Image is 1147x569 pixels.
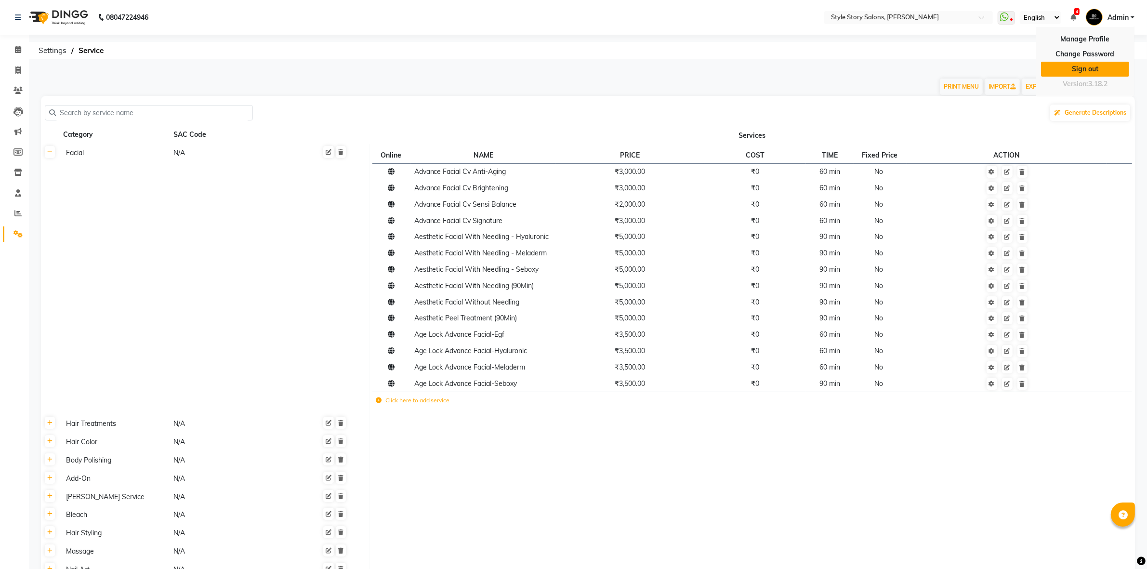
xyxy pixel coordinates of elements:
[172,454,279,466] div: N/A
[62,509,169,521] div: Bleach
[414,314,517,322] span: Aesthetic Peel Treatment (90Min)
[751,379,759,388] span: ₹0
[411,147,555,163] th: NAME
[172,545,279,557] div: N/A
[819,298,840,306] span: 90 min
[751,281,759,290] span: ₹0
[751,216,759,225] span: ₹0
[172,436,279,448] div: N/A
[1022,79,1058,95] a: EXPORT
[414,167,506,176] span: Advance Facial Cv Anti-Aging
[874,298,883,306] span: No
[751,265,759,274] span: ₹0
[414,281,534,290] span: Aesthetic Facial With Needling (90Min)
[414,249,547,257] span: Aesthetic Facial With Needling - Meladerm
[56,106,249,120] input: Search by service name
[1050,105,1130,121] button: Generate Descriptions
[874,265,883,274] span: No
[414,265,539,274] span: Aesthetic Facial With Needling - Seboxy
[819,200,840,209] span: 60 min
[819,265,840,274] span: 90 min
[874,281,883,290] span: No
[874,216,883,225] span: No
[62,129,169,141] div: Category
[819,346,840,355] span: 60 min
[874,232,883,241] span: No
[819,232,840,241] span: 90 min
[106,4,148,31] b: 08047224946
[615,379,645,388] span: ₹3,500.00
[372,147,411,163] th: Online
[615,330,645,339] span: ₹3,500.00
[615,232,645,241] span: ₹5,000.00
[907,147,1107,163] th: ACTION
[751,346,759,355] span: ₹0
[874,379,883,388] span: No
[615,167,645,176] span: ₹3,000.00
[751,232,759,241] span: ₹0
[172,527,279,539] div: N/A
[62,436,169,448] div: Hair Color
[62,527,169,539] div: Hair Styling
[615,314,645,322] span: ₹5,000.00
[819,379,840,388] span: 90 min
[62,473,169,485] div: Add-On
[874,249,883,257] span: No
[1041,32,1129,47] a: Manage Profile
[414,216,503,225] span: Advance Facial Cv Signature
[615,184,645,192] span: ₹3,000.00
[751,363,759,371] span: ₹0
[615,363,645,371] span: ₹3,500.00
[615,265,645,274] span: ₹5,000.00
[819,281,840,290] span: 90 min
[615,298,645,306] span: ₹5,000.00
[819,249,840,257] span: 90 min
[854,147,907,163] th: Fixed Price
[615,281,645,290] span: ₹5,000.00
[1070,13,1076,22] a: 4
[874,314,883,322] span: No
[414,379,517,388] span: Age Lock Advance Facial-Seboxy
[172,473,279,485] div: N/A
[34,42,71,59] span: Settings
[1086,9,1103,26] img: Admin
[874,330,883,339] span: No
[874,363,883,371] span: No
[172,418,279,430] div: N/A
[615,249,645,257] span: ₹5,000.00
[615,200,645,209] span: ₹2,000.00
[62,147,169,159] div: Facial
[985,79,1020,95] a: IMPORT
[940,79,983,95] button: PRINT MENU
[615,346,645,355] span: ₹3,500.00
[1065,109,1126,116] span: Generate Descriptions
[615,216,645,225] span: ₹3,000.00
[751,314,759,322] span: ₹0
[414,346,527,355] span: Age Lock Advance Facial-Hyaluronic
[751,249,759,257] span: ₹0
[751,167,759,176] span: ₹0
[819,330,840,339] span: 60 min
[806,147,854,163] th: TIME
[25,4,91,31] img: logo
[819,363,840,371] span: 60 min
[172,129,279,141] div: SAC Code
[1074,8,1080,15] span: 4
[819,314,840,322] span: 90 min
[704,147,806,163] th: COST
[874,200,883,209] span: No
[74,42,108,59] span: Service
[874,184,883,192] span: No
[172,491,279,503] div: N/A
[62,418,169,430] div: Hair Treatments
[62,545,169,557] div: Massage
[751,184,759,192] span: ₹0
[819,167,840,176] span: 60 min
[874,167,883,176] span: No
[751,330,759,339] span: ₹0
[376,396,450,405] label: Click here to add service
[414,232,549,241] span: Aesthetic Facial With Needling - Hyaluronic
[62,454,169,466] div: Body Polishing
[1041,77,1129,91] div: Version:3.18.2
[172,147,279,159] div: N/A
